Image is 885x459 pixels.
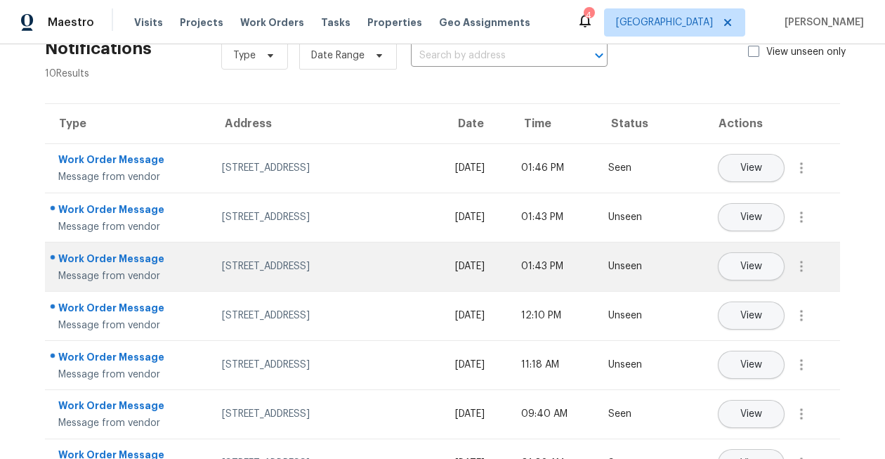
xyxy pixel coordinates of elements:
div: 11:18 AM [521,358,586,372]
div: [DATE] [455,358,499,372]
div: 01:46 PM [521,161,586,175]
button: View [718,203,785,231]
div: Work Order Message [58,399,199,416]
button: View [718,154,785,182]
span: Visits [134,15,163,30]
div: Message from vendor [58,170,199,184]
div: [STREET_ADDRESS] [222,309,433,323]
div: 01:43 PM [521,210,586,224]
button: View [718,252,785,280]
div: Unseen [608,309,657,323]
div: Work Order Message [58,153,199,170]
div: Work Order Message [58,252,199,269]
span: [GEOGRAPHIC_DATA] [616,15,713,30]
th: Type [45,104,211,143]
span: [PERSON_NAME] [779,15,864,30]
div: [STREET_ADDRESS] [222,259,433,273]
div: Work Order Message [58,350,199,368]
div: [DATE] [455,161,499,175]
div: Unseen [608,210,657,224]
div: Message from vendor [58,416,199,430]
button: Open [589,46,609,65]
div: Unseen [608,259,657,273]
span: View [740,409,762,420]
div: Message from vendor [58,220,199,234]
th: Actions [668,104,840,143]
th: Time [510,104,597,143]
button: View [718,351,785,379]
span: Date Range [311,49,365,63]
span: View [740,261,762,272]
div: Message from vendor [58,269,199,283]
input: Search by address [411,45,568,67]
div: [DATE] [455,210,499,224]
div: 10 Results [45,67,152,81]
span: Work Orders [240,15,304,30]
div: Work Order Message [58,301,199,318]
div: Unseen [608,358,657,372]
h2: Notifications [45,41,152,56]
span: Maestro [48,15,94,30]
span: Projects [180,15,223,30]
div: Seen [608,407,657,421]
th: Date [444,104,510,143]
div: [DATE] [455,407,499,421]
th: Address [211,104,444,143]
button: View [718,400,785,428]
span: View [740,163,762,174]
div: [STREET_ADDRESS] [222,161,433,175]
span: Geo Assignments [439,15,530,30]
div: 12:10 PM [521,309,586,323]
div: Seen [608,161,657,175]
span: View [740,360,762,370]
div: 01:43 PM [521,259,586,273]
div: [DATE] [455,259,499,273]
span: Type [233,49,256,63]
div: Message from vendor [58,368,199,382]
div: Message from vendor [58,318,199,332]
div: Work Order Message [58,202,199,220]
span: View [740,212,762,223]
th: Status [597,104,668,143]
div: [STREET_ADDRESS] [222,210,433,224]
div: [DATE] [455,309,499,323]
span: View [740,311,762,321]
button: View [718,302,785,330]
div: 09:40 AM [521,407,586,421]
div: 4 [584,8,594,22]
span: Tasks [321,18,350,27]
div: [STREET_ADDRESS] [222,407,433,421]
span: Properties [367,15,422,30]
label: View unseen only [748,45,863,59]
div: [STREET_ADDRESS] [222,358,433,372]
